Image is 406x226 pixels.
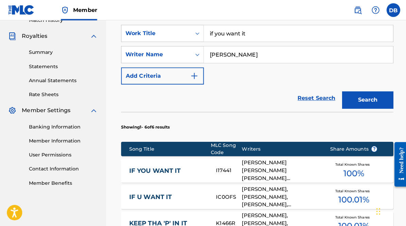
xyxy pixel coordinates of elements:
[73,6,97,14] span: Member
[29,179,97,186] a: Member Benefits
[387,136,406,192] iframe: Resource Center
[352,6,360,14] img: search
[29,123,97,130] a: Banking Information
[125,29,186,37] div: Work Title
[333,187,370,193] span: Total Known Shares
[8,32,16,40] img: Royalties
[372,193,406,226] iframe: Chat Widget
[129,192,206,200] a: IF U WANT IT
[240,184,318,208] div: [PERSON_NAME], [PERSON_NAME], [PERSON_NAME], [PERSON_NAME] [PERSON_NAME] [PERSON_NAME], [PERSON_N...
[29,91,97,98] a: Rate Sheets
[120,67,203,84] button: Add Criteria
[29,49,97,56] a: Summary
[61,6,69,14] img: Top Rightsholder
[374,200,378,221] div: Drag
[240,158,318,181] div: [PERSON_NAME] [PERSON_NAME] [PERSON_NAME] [PERSON_NAME] JERRAI [PERSON_NAME]
[129,145,210,152] div: Song Title
[125,50,186,59] div: Writer Name
[349,3,362,17] a: Public Search
[341,166,362,179] span: 100 %
[215,166,241,174] div: I17441
[369,146,375,151] span: ?
[89,32,97,40] img: expand
[189,72,197,80] img: 9d2ae6d4665cec9f34b9.svg
[120,25,391,111] form: Search Form
[215,192,241,200] div: IC0OFS
[367,3,380,17] div: Help
[29,151,97,158] a: User Permissions
[369,6,377,14] img: help
[8,5,34,15] img: MLC Logo
[22,32,47,40] span: Royalties
[8,106,16,114] img: Member Settings
[29,63,97,70] a: Statements
[29,165,97,172] a: Contact Information
[292,90,337,105] a: Reset Search
[120,123,169,130] p: Showing 1 - 6 of 6 results
[340,91,391,108] button: Search
[333,161,370,166] span: Total Known Shares
[22,106,70,114] span: Member Settings
[129,166,206,174] a: IF YOU WANT IT
[333,214,370,219] span: Total Known Shares
[29,77,97,84] a: Annual Statements
[29,137,97,144] a: Member Information
[328,145,375,152] span: Share Amounts
[384,3,398,17] div: User Menu
[210,141,241,155] div: MLC Song Code
[240,145,318,152] div: Writers
[89,106,97,114] img: expand
[336,193,367,205] span: 100.01 %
